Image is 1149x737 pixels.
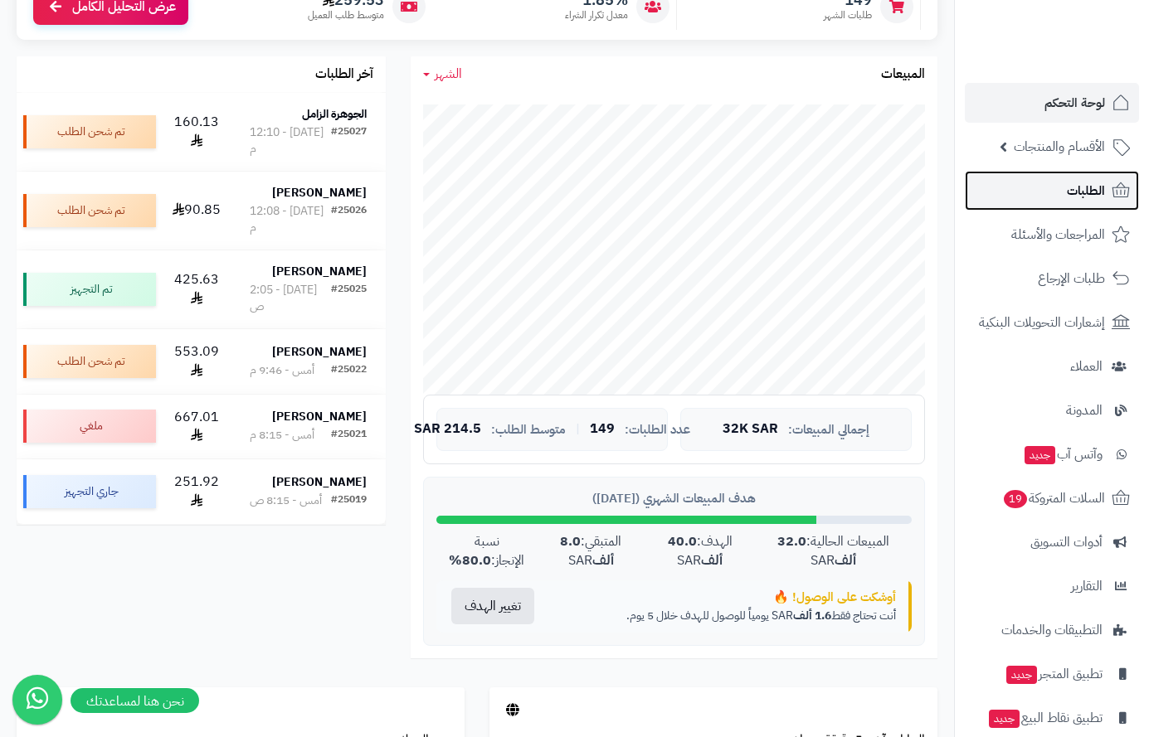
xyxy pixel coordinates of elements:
a: السلات المتروكة19 [965,478,1139,518]
span: طلبات الإرجاع [1038,267,1105,290]
span: الطلبات [1067,179,1105,202]
div: #25025 [331,282,367,315]
div: #25026 [331,203,367,236]
a: التطبيقات والخدمات [965,610,1139,650]
strong: 80.0% [449,550,491,570]
span: متوسط الطلب: [491,423,566,437]
td: 667.01 [163,395,231,459]
span: إشعارات التحويلات البنكية [979,311,1105,334]
strong: 40.0 ألف [668,531,723,570]
span: 19 [1004,490,1027,508]
span: وآتس آب [1023,443,1103,466]
td: 425.63 [163,250,231,328]
div: #25022 [331,362,367,379]
div: الهدف: SAR [645,532,755,570]
span: العملاء [1070,355,1103,378]
span: جديد [1025,446,1055,464]
a: المراجعات والأسئلة [965,215,1139,255]
div: أوشكت على الوصول! 🔥 [562,589,896,606]
span: المراجعات والأسئلة [1011,223,1105,246]
div: هدف المبيعات الشهري ([DATE]) [436,490,912,507]
div: أمس - 8:15 ص [250,492,322,509]
span: السلات المتروكة [1002,487,1105,510]
strong: [PERSON_NAME] [272,263,367,280]
span: لوحة التحكم [1044,91,1105,114]
a: التقارير [965,566,1139,606]
a: الطلبات [965,171,1139,211]
span: معدل تكرار الشراء [565,8,628,22]
td: 251.92 [163,459,231,524]
div: #25027 [331,124,367,158]
a: وآتس آبجديد [965,434,1139,474]
span: إجمالي المبيعات: [788,423,869,437]
span: الشهر [435,64,462,84]
div: [DATE] - 2:05 ص [250,282,331,315]
div: تم شحن الطلب [23,194,156,227]
span: جديد [1006,666,1037,684]
div: تم التجهيز [23,273,156,306]
strong: [PERSON_NAME] [272,473,367,491]
div: نسبة الإنجاز: [436,532,538,570]
strong: [PERSON_NAME] [272,343,367,361]
span: الأقسام والمنتجات [1014,135,1105,158]
div: [DATE] - 12:08 م [250,203,331,236]
div: تم شحن الطلب [23,115,156,148]
span: 149 [590,422,615,437]
a: لوحة التحكم [965,83,1139,123]
span: | [576,423,580,435]
div: #25019 [331,492,367,509]
h3: المبيعات [881,67,925,82]
strong: الجوهرة الزامل [302,105,367,123]
div: أمس - 9:46 م [250,362,314,379]
div: تم شحن الطلب [23,345,156,378]
span: 32K SAR [723,422,778,437]
a: طلبات الإرجاع [965,259,1139,298]
div: أمس - 8:15 م [250,427,314,444]
div: [DATE] - 12:10 م [250,124,331,158]
td: 90.85 [163,172,231,250]
a: تطبيق المتجرجديد [965,654,1139,694]
div: المتبقي: SAR [538,532,645,570]
strong: 32.0 ألف [777,531,856,570]
span: 214.5 SAR [414,422,481,437]
div: ملغي [23,410,156,443]
a: المدونة [965,390,1139,430]
span: متوسط طلب العميل [308,8,384,22]
a: العملاء [965,347,1139,386]
span: تطبيق المتجر [1005,662,1103,686]
span: تطبيق نقاط البيع [987,706,1103,730]
strong: [PERSON_NAME] [272,408,367,425]
p: أنت تحتاج فقط SAR يومياً للوصول للهدف خلال 5 يوم. [562,608,896,624]
a: الشهر [423,65,462,84]
td: 553.09 [163,329,231,394]
span: التقارير [1071,575,1103,598]
div: #25021 [331,427,367,444]
img: logo-2.png [1036,46,1133,81]
span: طلبات الشهر [824,8,872,22]
h3: آخر الطلبات [315,67,373,82]
td: 160.13 [163,93,231,171]
span: أدوات التسويق [1030,531,1103,554]
strong: 1.6 ألف [793,607,831,624]
strong: [PERSON_NAME] [272,184,367,201]
a: أدوات التسويق [965,522,1139,562]
button: تغيير الهدف [451,588,534,624]
span: المدونة [1066,399,1103,422]
div: المبيعات الحالية: SAR [755,532,912,570]
strong: 8.0 ألف [560,531,614,570]
a: إشعارات التحويلات البنكية [965,303,1139,342]
div: جاري التجهيز [23,475,156,508]
span: التطبيقات والخدمات [1001,618,1103,642]
span: جديد [989,710,1020,728]
span: عدد الطلبات: [625,423,690,437]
